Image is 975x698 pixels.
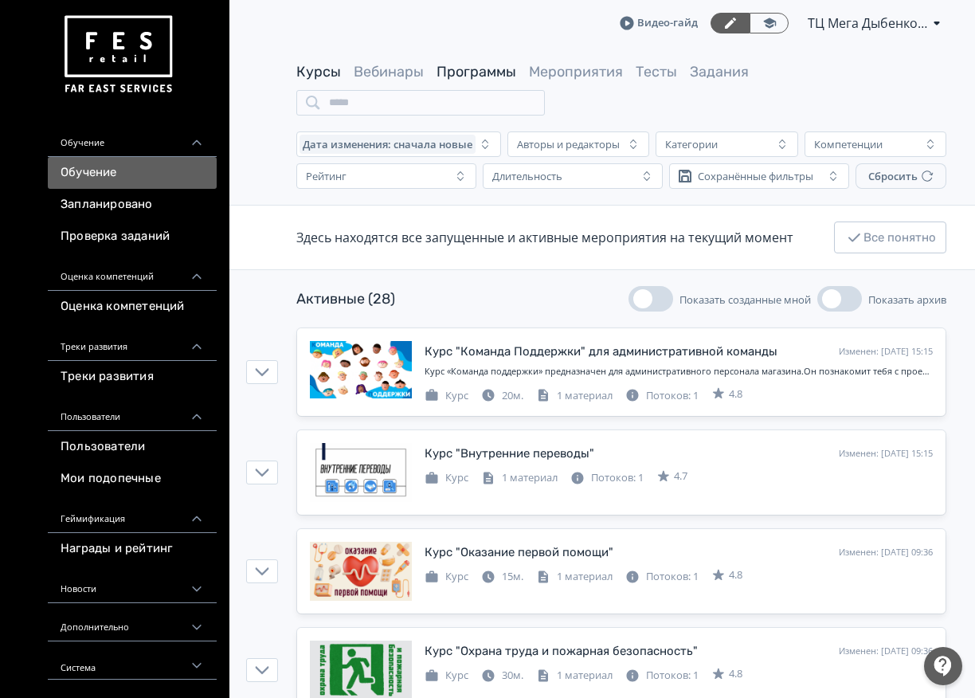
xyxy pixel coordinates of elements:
[48,361,217,393] a: Треки развития
[425,343,777,361] div: Курс "Команда Поддержки" для административной команды
[48,157,217,189] a: Обучение
[425,365,933,378] div: Курс «Команда поддержки» предназначен для административного персонала магазина.Он познакомит тебя...
[481,470,558,486] div: 1 материал
[698,170,813,182] div: Сохранённые фильтры
[536,388,613,404] div: 1 материал
[536,668,613,684] div: 1 материал
[620,15,698,31] a: Видео-гайд
[839,546,933,559] div: Изменен: [DATE] 09:36
[296,163,476,189] button: Рейтинг
[625,668,699,684] div: Потоков: 1
[690,63,749,80] a: Задания
[536,569,613,585] div: 1 материал
[636,63,677,80] a: Тесты
[529,63,623,80] a: Мероприятия
[729,567,742,583] span: 4.8
[61,10,175,100] img: https://files.teachbase.ru/system/account/57463/logo/medium-936fc5084dd2c598f50a98b9cbe0469a.png
[517,138,620,151] div: Авторы и редакторы
[425,388,468,404] div: Курс
[814,138,883,151] div: Компетенции
[296,131,501,157] button: Дата изменения: сначала новые
[750,13,789,33] a: Переключиться в режим ученика
[425,569,468,585] div: Курс
[48,533,217,565] a: Награды и рейтинг
[834,222,946,253] button: Все понятно
[296,288,395,310] div: Активные (28)
[625,388,699,404] div: Потоков: 1
[48,495,217,533] div: Геймификация
[656,131,797,157] button: Категории
[805,131,946,157] button: Компетенции
[48,393,217,431] div: Пользователи
[437,63,516,80] a: Программы
[48,189,217,221] a: Запланировано
[839,447,933,461] div: Изменен: [DATE] 15:15
[868,292,946,307] span: Показать архив
[48,565,217,603] div: Новости
[502,668,523,682] span: 30м.
[425,445,594,463] div: Курс "Внутренние переводы"
[679,292,811,307] span: Показать созданные мной
[48,641,217,680] div: Система
[425,470,468,486] div: Курс
[625,569,699,585] div: Потоков: 1
[354,63,424,80] a: Вебинары
[492,170,562,182] div: Длительность
[502,569,523,583] span: 15м.
[48,603,217,641] div: Дополнительно
[296,63,341,80] a: Курсы
[669,163,849,189] button: Сохранённые фильтры
[303,138,472,151] span: Дата изменения: сначала новые
[839,645,933,658] div: Изменен: [DATE] 09:36
[48,253,217,291] div: Оценка компетенций
[48,221,217,253] a: Проверка заданий
[425,668,468,684] div: Курс
[483,163,663,189] button: Длительность
[48,291,217,323] a: Оценка компетенций
[48,463,217,495] a: Мои подопечные
[674,469,687,484] span: 4.7
[48,323,217,361] div: Треки развития
[425,543,613,562] div: Курс "Оказание первой помощи"
[729,386,742,402] span: 4.8
[296,228,793,247] div: Здесь находятся все запущенные и активные мероприятия на текущий момент
[48,119,217,157] div: Обучение
[425,642,698,661] div: Курс "Охрана труда и пожарная безопасность"
[856,163,946,189] button: Сбросить
[808,14,927,33] span: ТЦ Мега Дыбенко СПб CR 6512180
[48,431,217,463] a: Пользователи
[502,388,523,402] span: 20м.
[306,170,347,182] div: Рейтинг
[507,131,649,157] button: Авторы и редакторы
[729,666,742,682] span: 4.8
[839,345,933,359] div: Изменен: [DATE] 15:15
[570,470,644,486] div: Потоков: 1
[665,138,718,151] div: Категории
